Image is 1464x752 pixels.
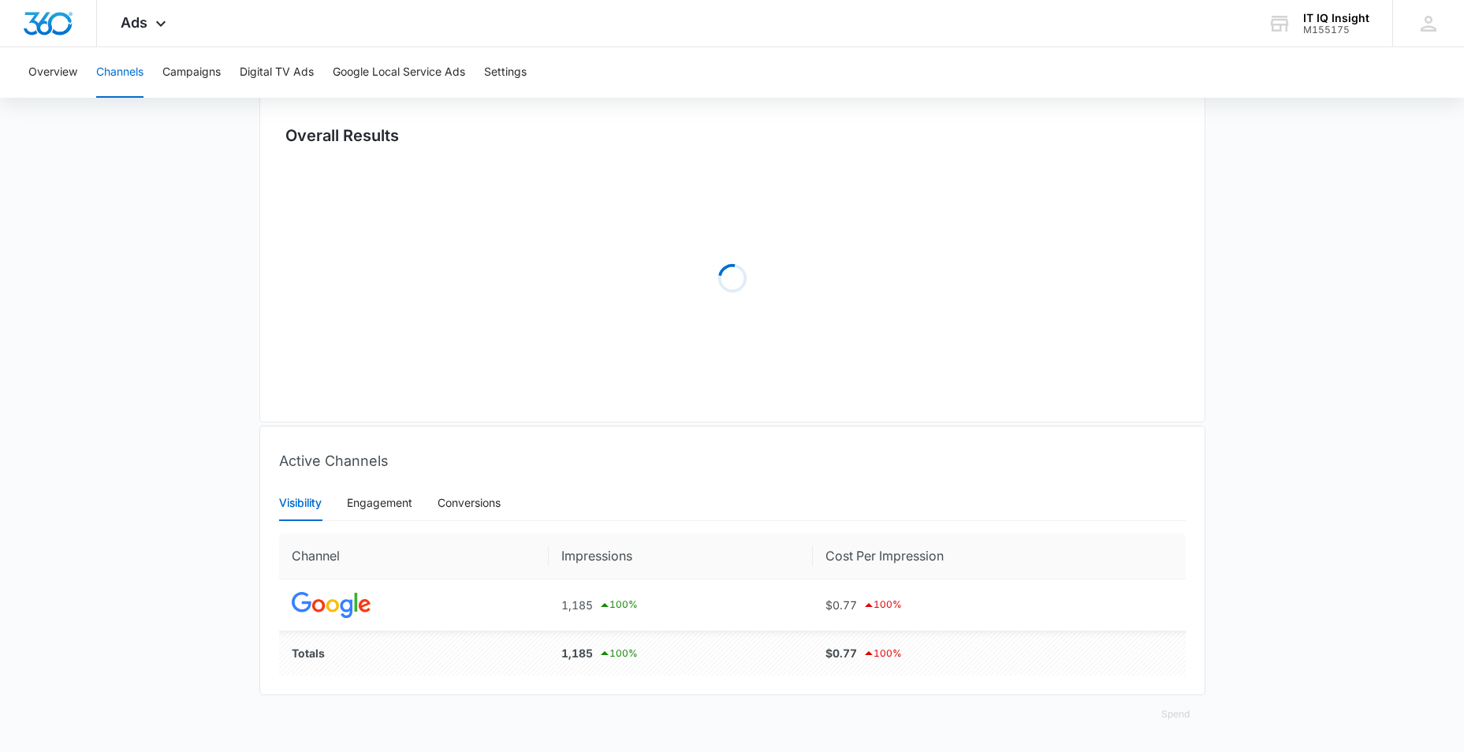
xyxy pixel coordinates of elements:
th: Impressions [549,534,813,579]
div: account id [1303,24,1369,35]
div: 100 % [598,644,638,663]
div: Active Channels [279,437,1186,485]
h3: Overall Results [285,124,399,147]
th: Channel [279,534,549,579]
div: 100 % [862,596,902,615]
th: Cost Per Impression [813,534,1185,579]
button: Campaigns [162,47,221,98]
div: $0.77 [825,596,1172,615]
div: 100 % [862,644,902,663]
button: Spend [1145,695,1205,733]
button: Settings [484,47,527,98]
button: Google Local Service Ads [333,47,465,98]
div: 1,185 [561,596,800,615]
div: 1,185 [561,644,800,663]
div: account name [1303,12,1369,24]
button: Digital TV Ads [240,47,314,98]
td: Totals [279,631,549,676]
span: Ads [121,14,147,31]
div: 100 % [598,596,638,615]
div: Visibility [279,494,322,512]
div: Conversions [438,494,501,512]
button: Overview [28,47,77,98]
div: $0.77 [825,644,1172,663]
img: GOOGLE_ADS [292,592,371,618]
div: Engagement [347,494,412,512]
button: Channels [96,47,143,98]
